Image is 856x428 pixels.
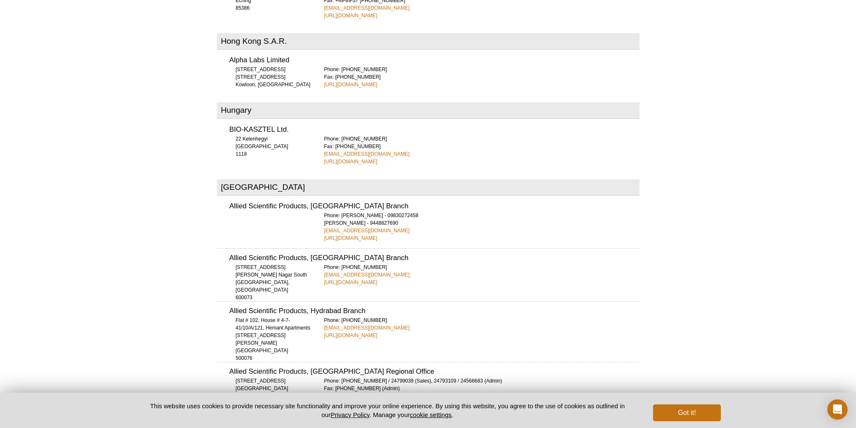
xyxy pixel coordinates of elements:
[324,12,378,19] a: [URL][DOMAIN_NAME]
[324,150,410,158] a: [EMAIL_ADDRESS][DOMAIN_NAME]
[229,57,640,64] h3: Alpha Labs Limited
[324,271,410,279] a: [EMAIL_ADDRESS][DOMAIN_NAME]
[324,135,640,165] div: Phone: [PHONE_NUMBER] Fax: [PHONE_NUMBER]
[324,234,378,242] a: [URL][DOMAIN_NAME]
[324,316,640,339] div: Phone: [PHONE_NUMBER]
[324,324,410,332] a: [EMAIL_ADDRESS][DOMAIN_NAME]
[324,332,378,339] a: [URL][DOMAIN_NAME]
[324,212,640,242] div: Phone: [PERSON_NAME] - 09830272458 [PERSON_NAME] - 9448827690
[324,227,410,234] a: [EMAIL_ADDRESS][DOMAIN_NAME]
[229,255,640,262] h3: Allied Scientific Products, [GEOGRAPHIC_DATA] Branch
[136,401,640,419] p: This website uses cookies to provide necessary site functionality and improve your online experie...
[217,179,640,196] h2: [GEOGRAPHIC_DATA]
[229,135,314,158] div: 22 Kelenhegyi [GEOGRAPHIC_DATA] 1118
[653,404,720,421] button: Got it!
[229,263,314,301] div: [STREET_ADDRESS] [PERSON_NAME] Nagar South [GEOGRAPHIC_DATA], [GEOGRAPHIC_DATA] 600073
[324,158,378,165] a: [URL][DOMAIN_NAME]
[229,377,314,400] div: [STREET_ADDRESS] [GEOGRAPHIC_DATA] 700027
[827,399,848,420] div: Open Intercom Messenger
[324,66,640,88] div: Phone: [PHONE_NUMBER] Fax: [PHONE_NUMBER]
[331,411,369,418] a: Privacy Policy
[324,81,378,88] a: [URL][DOMAIN_NAME]
[217,102,640,119] h2: Hungary
[229,308,640,315] h3: Allied Scientific Products, Hydrabad Branch
[229,203,640,210] h3: Allied Scientific Products, [GEOGRAPHIC_DATA] Branch
[324,279,378,286] a: [URL][DOMAIN_NAME]
[229,66,314,88] div: [STREET_ADDRESS] [STREET_ADDRESS] Kowloon, [GEOGRAPHIC_DATA]
[217,33,640,50] h2: Hong Kong S.A.R.
[410,411,451,418] button: cookie settings
[229,126,640,133] h3: BIO-KASZTEL Ltd.
[229,368,640,375] h3: Allied Scientific Products, [GEOGRAPHIC_DATA] Regional Office
[324,377,640,415] div: Phone: [PHONE_NUMBER] / 24799039 (Sales), 24793109 / 24566683 (Admin) Fax: [PHONE_NUMBER] (Admin)
[229,316,314,362] div: Flat # 102, House # 4-7-41/10/A/121, Hemant Apartments [STREET_ADDRESS][PERSON_NAME] [GEOGRAPHIC_...
[324,4,410,12] a: [EMAIL_ADDRESS][DOMAIN_NAME]
[324,263,640,286] div: Phone: [PHONE_NUMBER]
